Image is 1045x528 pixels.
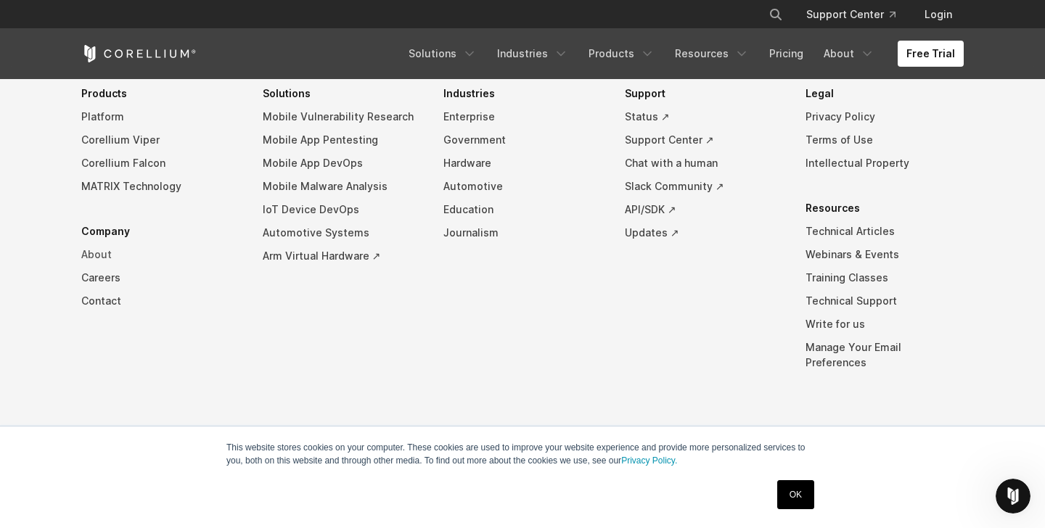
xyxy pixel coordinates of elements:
[81,82,964,396] div: Navigation Menu
[806,152,964,175] a: Intellectual Property
[488,41,577,67] a: Industries
[81,152,239,175] a: Corellium Falcon
[625,152,783,175] a: Chat with a human
[898,41,964,67] a: Free Trial
[81,175,239,198] a: MATRIX Technology
[621,455,677,466] a: Privacy Policy.
[806,220,964,243] a: Technical Articles
[806,289,964,313] a: Technical Support
[806,313,964,336] a: Write for us
[806,266,964,289] a: Training Classes
[81,45,197,62] a: Corellium Home
[81,128,239,152] a: Corellium Viper
[263,198,421,221] a: IoT Device DevOps
[806,105,964,128] a: Privacy Policy
[806,336,964,374] a: Manage Your Email Preferences
[443,152,602,175] a: Hardware
[263,105,421,128] a: Mobile Vulnerability Research
[763,1,789,28] button: Search
[443,128,602,152] a: Government
[666,41,758,67] a: Resources
[815,41,883,67] a: About
[625,221,783,244] a: Updates ↗
[777,480,814,509] a: OK
[81,289,239,313] a: Contact
[580,41,663,67] a: Products
[761,41,812,67] a: Pricing
[263,175,421,198] a: Mobile Malware Analysis
[226,441,819,467] p: This website stores cookies on your computer. These cookies are used to improve your website expe...
[400,41,485,67] a: Solutions
[806,243,964,266] a: Webinars & Events
[81,266,239,289] a: Careers
[625,198,783,221] a: API/SDK ↗
[263,244,421,268] a: Arm Virtual Hardware ↗
[751,1,964,28] div: Navigation Menu
[996,479,1030,513] iframe: Intercom live chat
[263,128,421,152] a: Mobile App Pentesting
[263,152,421,175] a: Mobile App DevOps
[795,1,907,28] a: Support Center
[625,128,783,152] a: Support Center ↗
[81,105,239,128] a: Platform
[443,198,602,221] a: Education
[443,105,602,128] a: Enterprise
[81,243,239,266] a: About
[443,221,602,244] a: Journalism
[625,175,783,198] a: Slack Community ↗
[625,105,783,128] a: Status ↗
[443,175,602,198] a: Automotive
[806,128,964,152] a: Terms of Use
[913,1,964,28] a: Login
[400,41,964,67] div: Navigation Menu
[263,221,421,244] a: Automotive Systems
